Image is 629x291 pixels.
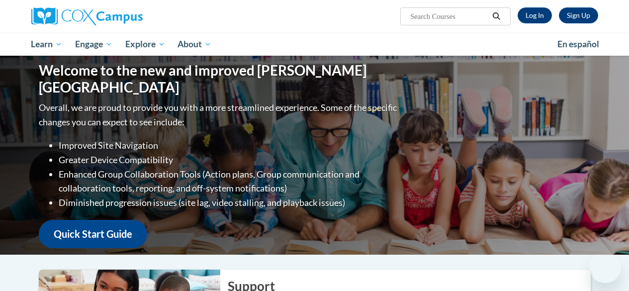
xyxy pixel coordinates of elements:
[69,33,119,56] a: Engage
[31,7,210,25] a: Cox Campus
[518,7,552,23] a: Log In
[119,33,172,56] a: Explore
[31,7,143,25] img: Cox Campus
[59,195,399,210] li: Diminished progression issues (site lag, video stalling, and playback issues)
[25,33,69,56] a: Learn
[489,10,504,22] button: Search
[39,220,147,248] a: Quick Start Guide
[59,153,399,167] li: Greater Device Compatibility
[39,100,399,129] p: Overall, we are proud to provide you with a more streamlined experience. Some of the specific cha...
[31,38,62,50] span: Learn
[171,33,218,56] a: About
[75,38,112,50] span: Engage
[59,138,399,153] li: Improved Site Navigation
[589,251,621,283] iframe: Button to launch messaging window
[557,39,599,49] span: En español
[551,34,606,55] a: En español
[24,33,606,56] div: Main menu
[559,7,598,23] a: Register
[59,167,399,196] li: Enhanced Group Collaboration Tools (Action plans, Group communication and collaboration tools, re...
[409,10,489,22] input: Search Courses
[178,38,211,50] span: About
[39,62,399,96] h1: Welcome to the new and improved [PERSON_NAME][GEOGRAPHIC_DATA]
[125,38,165,50] span: Explore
